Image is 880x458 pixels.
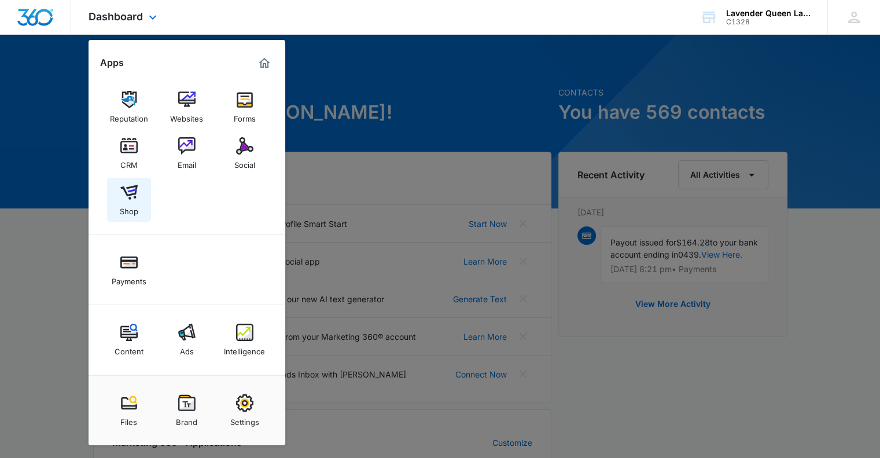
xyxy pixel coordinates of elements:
[223,85,267,129] a: Forms
[223,389,267,433] a: Settings
[726,9,811,18] div: account name
[165,389,209,433] a: Brand
[107,318,151,362] a: Content
[223,318,267,362] a: Intelligence
[115,341,143,356] div: Content
[165,131,209,175] a: Email
[234,108,256,123] div: Forms
[180,341,194,356] div: Ads
[170,108,203,123] div: Websites
[223,131,267,175] a: Social
[89,10,143,23] span: Dashboard
[107,389,151,433] a: Files
[224,341,265,356] div: Intelligence
[107,248,151,292] a: Payments
[107,131,151,175] a: CRM
[107,178,151,222] a: Shop
[178,155,196,170] div: Email
[255,54,274,72] a: Marketing 360® Dashboard
[726,18,811,26] div: account id
[234,155,255,170] div: Social
[120,201,138,216] div: Shop
[120,412,137,427] div: Files
[120,155,138,170] div: CRM
[176,412,197,427] div: Brand
[107,85,151,129] a: Reputation
[110,108,148,123] div: Reputation
[112,271,146,286] div: Payments
[100,57,124,68] h2: Apps
[165,85,209,129] a: Websites
[165,318,209,362] a: Ads
[230,412,259,427] div: Settings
